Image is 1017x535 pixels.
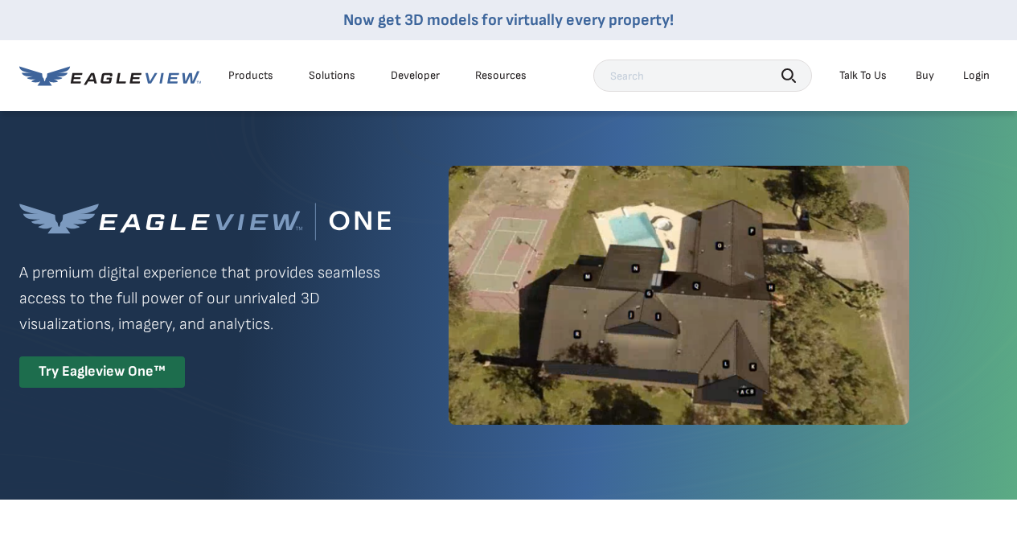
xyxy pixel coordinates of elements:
div: Solutions [309,68,355,83]
div: Products [228,68,273,83]
div: Talk To Us [839,68,887,83]
div: Resources [475,68,527,83]
a: Now get 3D models for virtually every property! [343,10,674,30]
img: Eagleview One™ [19,203,391,241]
div: Try Eagleview One™ [19,356,185,388]
p: A premium digital experience that provides seamless access to the full power of our unrivaled 3D ... [19,260,391,337]
a: Developer [391,68,440,83]
a: Buy [916,68,934,83]
div: Login [963,68,990,83]
input: Search [593,60,812,92]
